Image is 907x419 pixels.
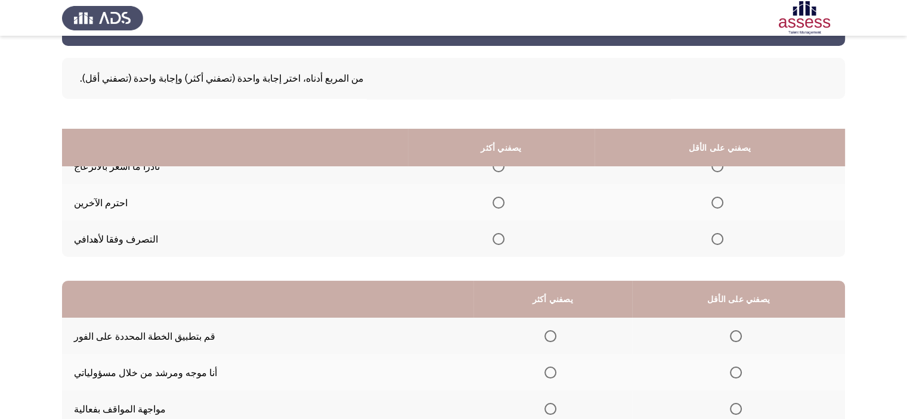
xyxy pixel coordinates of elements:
mat-radio-group: حدد خيارا [493,196,509,207]
font: يصفني على الأقل [688,143,751,153]
font: يصفني أكثر [481,143,521,153]
font: من المربع أدناه، اختر إجابة واحدة (تصفني أكثر) وإجابة واحدة (تصفني أقل). [80,73,364,84]
mat-radio-group: حدد خيارا [493,160,509,171]
font: التصرف وفقا لأهدافي [74,234,158,245]
font: نادرا ما أشعر بالانزعاج [74,161,160,172]
mat-radio-group: حدد خيارا [711,232,728,244]
mat-radio-group: حدد خيارا [544,330,561,341]
mat-radio-group: حدد خيارا [730,330,747,341]
mat-radio-group: حدد خيارا [544,366,561,377]
font: احترم الآخرين [74,197,128,209]
mat-radio-group: حدد خيارا [711,196,728,207]
font: يصفني أكثر [533,294,573,305]
mat-radio-group: حدد خيارا [711,160,728,171]
img: شعار تقييم إدارة المواهب [62,1,143,35]
font: قم بتطبيق الخطة المحددة على الفور [74,331,215,342]
font: يصفني على الأقل [707,294,770,305]
font: مواجهة المواقف بفعالية [74,404,166,415]
mat-radio-group: حدد خيارا [730,366,747,377]
font: أنا موجه ومرشد من خلال مسؤولياتي [74,367,217,378]
mat-radio-group: حدد خيارا [493,232,509,244]
img: شعار تقييم التنمية R1 (EN/AR) [764,1,845,35]
mat-radio-group: حدد خيارا [544,402,561,414]
mat-radio-group: حدد خيارا [730,402,747,414]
